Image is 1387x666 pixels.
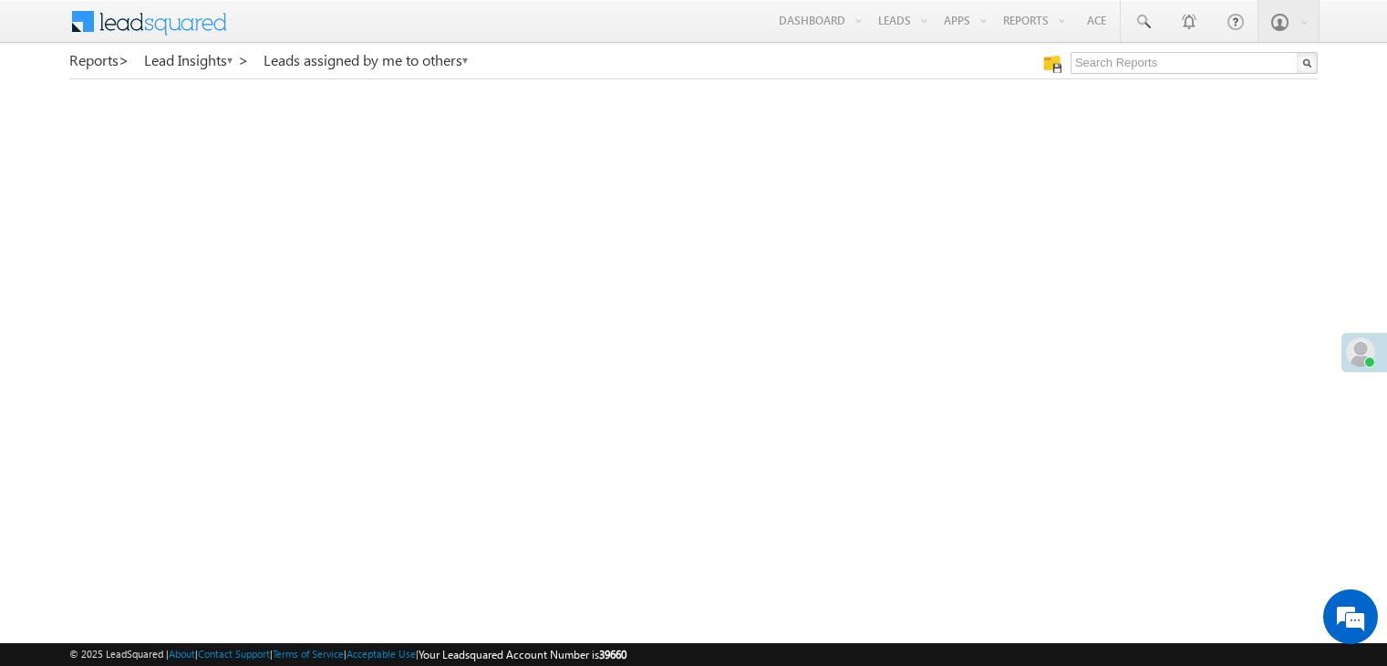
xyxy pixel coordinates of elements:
[1071,52,1318,74] input: Search Reports
[198,648,270,660] a: Contact Support
[273,648,344,660] a: Terms of Service
[144,52,249,68] a: Lead Insights >
[347,648,416,660] a: Acceptable Use
[264,52,470,68] a: Leads assigned by me to others
[419,648,626,661] span: Your Leadsquared Account Number is
[69,646,626,663] span: © 2025 LeadSquared | | | | |
[238,49,249,70] span: >
[1043,55,1061,73] img: Manage all your saved reports!
[599,648,626,661] span: 39660
[69,52,129,68] a: Reports>
[169,648,195,660] a: About
[119,49,129,70] span: >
